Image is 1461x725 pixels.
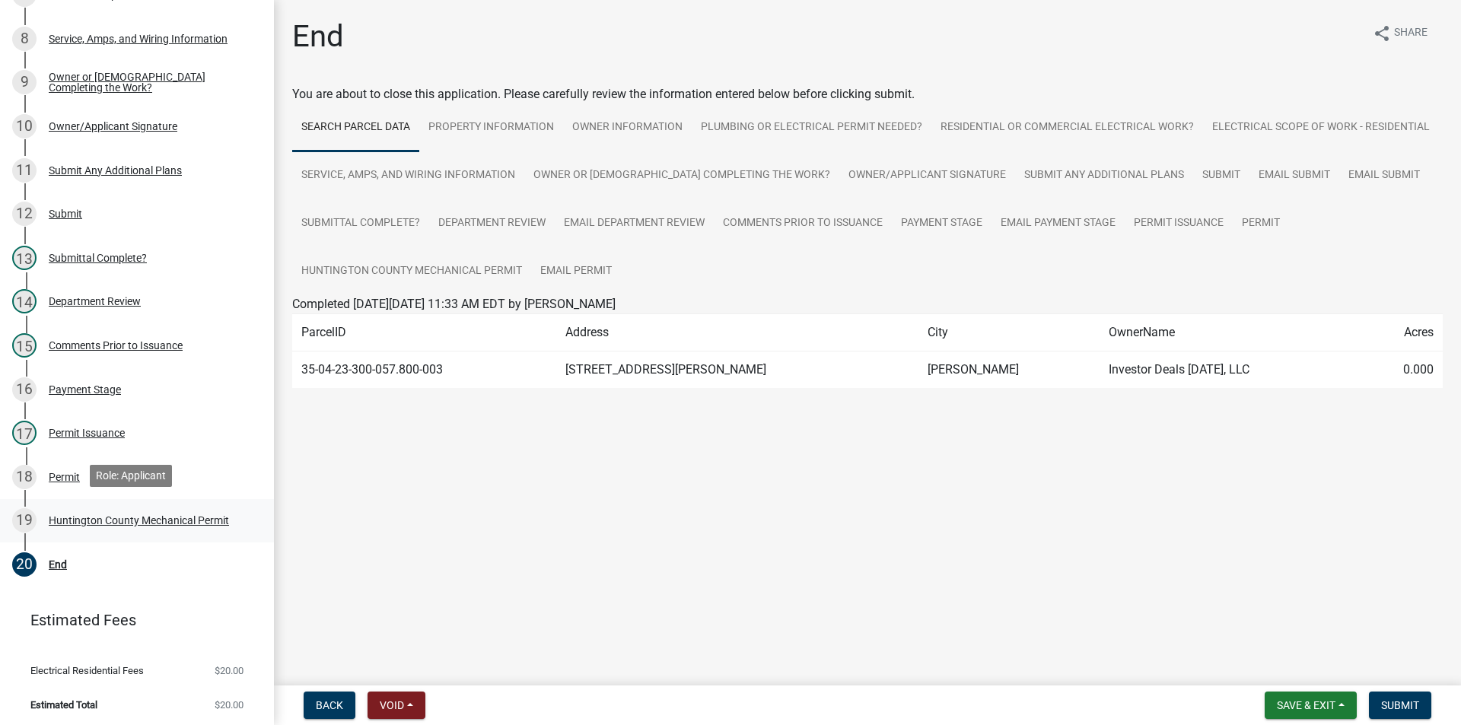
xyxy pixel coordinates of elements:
[892,199,992,248] a: Payment Stage
[556,351,918,389] td: [STREET_ADDRESS][PERSON_NAME]
[1265,692,1357,719] button: Save & Exit
[12,605,250,635] a: Estimated Fees
[692,103,931,152] a: Plumbing or Electrical Permit Needed?
[12,508,37,533] div: 19
[556,314,918,351] td: Address
[49,472,80,482] div: Permit
[292,199,429,248] a: Submittal Complete?
[215,700,243,710] span: $20.00
[292,18,344,55] h1: End
[992,199,1125,248] a: Email Payment Stage
[429,199,555,248] a: Department Review
[215,666,243,676] span: $20.00
[49,208,82,219] div: Submit
[1362,351,1443,389] td: 0.000
[714,199,892,248] a: Comments Prior to Issuance
[1233,199,1289,248] a: Permit
[918,314,1100,351] td: City
[12,70,37,94] div: 9
[12,158,37,183] div: 11
[1100,314,1362,351] td: OwnerName
[49,340,183,351] div: Comments Prior to Issuance
[292,103,419,152] a: Search Parcel Data
[292,297,616,311] span: Completed [DATE][DATE] 11:33 AM EDT by [PERSON_NAME]
[316,699,343,711] span: Back
[931,103,1203,152] a: Residential or Commercial Electrical Work?
[292,351,556,389] td: 35-04-23-300-057.800-003
[292,247,531,296] a: Huntington County Mechanical Permit
[49,559,67,570] div: End
[90,465,172,487] div: Role: Applicant
[524,151,839,200] a: Owner or [DEMOGRAPHIC_DATA] Completing the Work?
[1193,151,1249,200] a: Submit
[12,27,37,51] div: 8
[368,692,425,719] button: Void
[419,103,563,152] a: Property Information
[918,351,1100,389] td: [PERSON_NAME]
[1369,692,1431,719] button: Submit
[563,103,692,152] a: Owner Information
[49,33,228,44] div: Service, Amps, and Wiring Information
[49,165,182,176] div: Submit Any Additional Plans
[1100,351,1362,389] td: Investor Deals [DATE], LLC
[30,700,97,710] span: Estimated Total
[49,428,125,438] div: Permit Issuance
[1015,151,1193,200] a: Submit Any Additional Plans
[380,699,404,711] span: Void
[12,333,37,358] div: 15
[1277,699,1335,711] span: Save & Exit
[12,202,37,226] div: 12
[1394,24,1428,43] span: Share
[12,552,37,577] div: 20
[1249,151,1339,200] a: Email Submit
[49,384,121,395] div: Payment Stage
[292,151,524,200] a: Service, Amps, and Wiring Information
[304,692,355,719] button: Back
[555,199,714,248] a: Email Department Review
[49,296,141,307] div: Department Review
[12,114,37,138] div: 10
[1361,18,1440,48] button: shareShare
[12,465,37,489] div: 18
[49,515,229,526] div: Huntington County Mechanical Permit
[1125,199,1233,248] a: Permit Issuance
[12,289,37,313] div: 14
[292,314,556,351] td: ParcelID
[12,421,37,445] div: 17
[839,151,1015,200] a: Owner/Applicant Signature
[1339,151,1429,200] a: Email Submit
[49,253,147,263] div: Submittal Complete?
[292,85,1443,418] div: You are about to close this application. Please carefully review the information entered below be...
[12,246,37,270] div: 13
[1381,699,1419,711] span: Submit
[1362,314,1443,351] td: Acres
[531,247,621,296] a: Email Permit
[49,72,250,93] div: Owner or [DEMOGRAPHIC_DATA] Completing the Work?
[49,121,177,132] div: Owner/Applicant Signature
[1203,103,1439,152] a: Electrical Scope of Work - Residential
[1373,24,1391,43] i: share
[30,666,144,676] span: Electrical Residential Fees
[12,377,37,402] div: 16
